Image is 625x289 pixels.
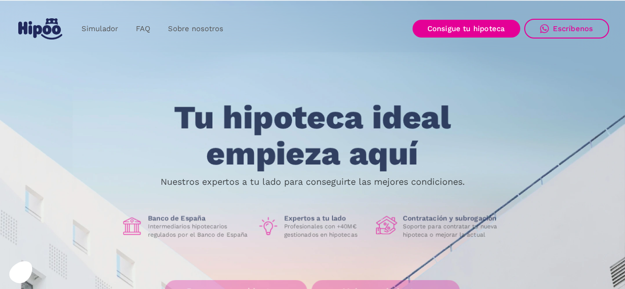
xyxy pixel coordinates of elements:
a: FAQ [127,19,159,39]
a: Escríbenos [524,19,609,39]
h1: Banco de España [148,214,250,223]
p: Intermediarios hipotecarios regulados por el Banco de España [148,223,250,239]
h1: Expertos a tu lado [284,214,368,223]
p: Soporte para contratar tu nueva hipoteca o mejorar la actual [403,223,504,239]
p: Profesionales con +40M€ gestionados en hipotecas [284,223,368,239]
div: Escríbenos [553,24,593,33]
a: Simulador [73,19,127,39]
p: Nuestros expertos a tu lado para conseguirte las mejores condiciones. [161,178,465,186]
h1: Contratación y subrogación [403,214,504,223]
a: home [16,14,65,43]
a: Sobre nosotros [159,19,232,39]
a: Consigue tu hipoteca [413,20,520,38]
h1: Tu hipoteca ideal empieza aquí [125,100,500,171]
